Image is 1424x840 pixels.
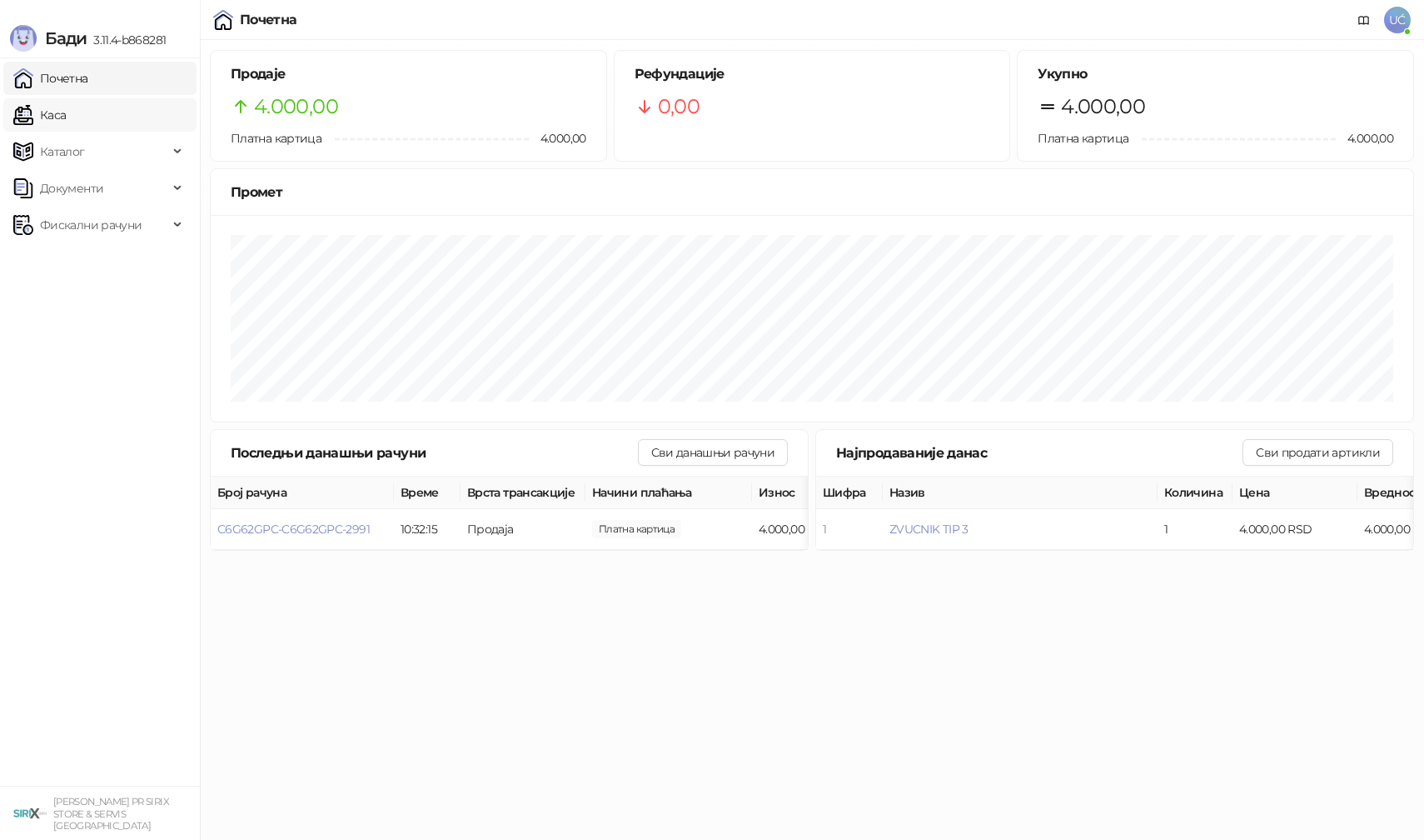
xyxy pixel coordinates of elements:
[1242,439,1393,466] button: Сви продати артикли
[1384,7,1411,33] span: UĆ
[240,13,297,27] div: Почетна
[231,442,638,463] div: Последњи данашњи рачуни
[231,131,321,146] span: Платна картица
[1232,477,1357,509] th: Цена
[752,509,877,550] td: 4.000,00 RSD
[53,796,169,832] small: [PERSON_NAME] PR SIRIX STORE & SERVIS [GEOGRAPHIC_DATA]
[1038,131,1128,146] span: Платна картица
[1336,129,1393,147] span: 4.000,00
[658,91,700,122] span: 0,00
[217,522,370,537] button: C6G62GPC-C6G62GPC-2991
[40,172,103,205] span: Документи
[394,477,461,509] th: Време
[40,135,85,168] span: Каталог
[13,62,88,95] a: Почетна
[592,520,681,538] span: 4.000,00
[40,208,142,242] span: Фискални рачуни
[836,442,1242,463] div: Најпродаваније данас
[529,129,586,147] span: 4.000,00
[823,522,826,537] button: 1
[13,797,47,830] img: 64x64-companyLogo-cb9a1907-c9b0-4601-bb5e-5084e694c383.png
[254,91,338,122] span: 4.000,00
[231,182,1393,202] div: Промет
[1232,509,1357,550] td: 4.000,00 RSD
[13,98,66,132] a: Каса
[889,522,968,537] button: ZVUCNIK TIP 3
[45,28,87,48] span: Бади
[816,477,883,509] th: Шифра
[1158,477,1232,509] th: Количина
[461,477,585,509] th: Врста трансакције
[1158,509,1232,550] td: 1
[87,32,166,47] span: 3.11.4-b868281
[211,477,394,509] th: Број рачуна
[461,509,585,550] td: Продаја
[231,64,586,84] h5: Продаје
[1351,7,1377,33] a: Документација
[585,477,752,509] th: Начини плаћања
[638,439,788,466] button: Сви данашњи рачуни
[635,64,990,84] h5: Рефундације
[752,477,877,509] th: Износ
[1038,64,1393,84] h5: Укупно
[1061,91,1145,122] span: 4.000,00
[883,477,1158,509] th: Назив
[10,25,37,52] img: Logo
[394,509,461,550] td: 10:32:15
